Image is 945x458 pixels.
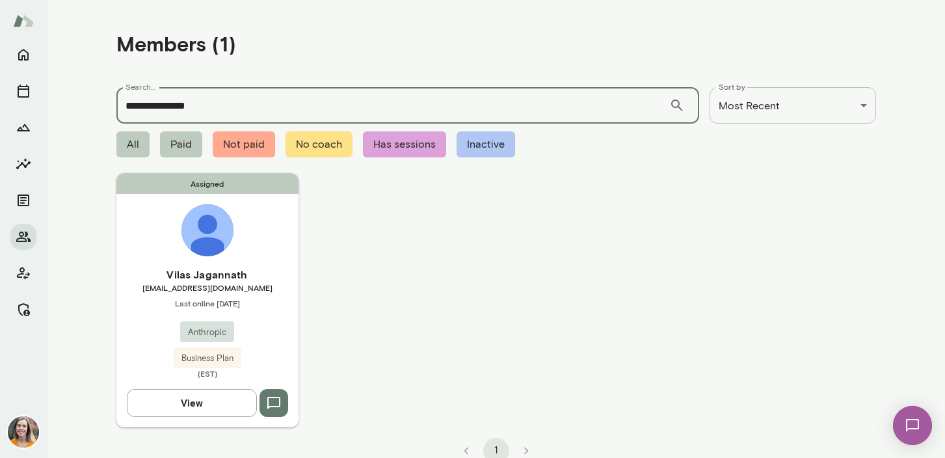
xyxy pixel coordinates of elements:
label: Search... [126,81,155,92]
span: (EST) [116,368,299,379]
button: Client app [10,260,36,286]
span: All [116,131,150,157]
img: Vilas Jagannath [181,204,233,256]
h4: Members (1) [116,31,236,56]
span: Anthropic [180,326,234,339]
label: Sort by [719,81,745,92]
span: Paid [160,131,202,157]
button: Documents [10,187,36,213]
span: Has sessions [363,131,446,157]
button: Home [10,42,36,68]
span: Not paid [213,131,275,157]
button: View [127,389,257,416]
span: Assigned [116,173,299,194]
h6: Vilas Jagannath [116,267,299,282]
span: Last online [DATE] [116,298,299,308]
div: Most Recent [710,87,876,124]
img: Mento [13,8,34,33]
button: Growth Plan [10,114,36,141]
button: Manage [10,297,36,323]
button: Insights [10,151,36,177]
img: Carrie Kelly [8,416,39,448]
span: [EMAIL_ADDRESS][DOMAIN_NAME] [116,282,299,293]
span: Business Plan [174,352,241,365]
span: Inactive [457,131,515,157]
button: Members [10,224,36,250]
span: No coach [286,131,353,157]
button: Sessions [10,78,36,104]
